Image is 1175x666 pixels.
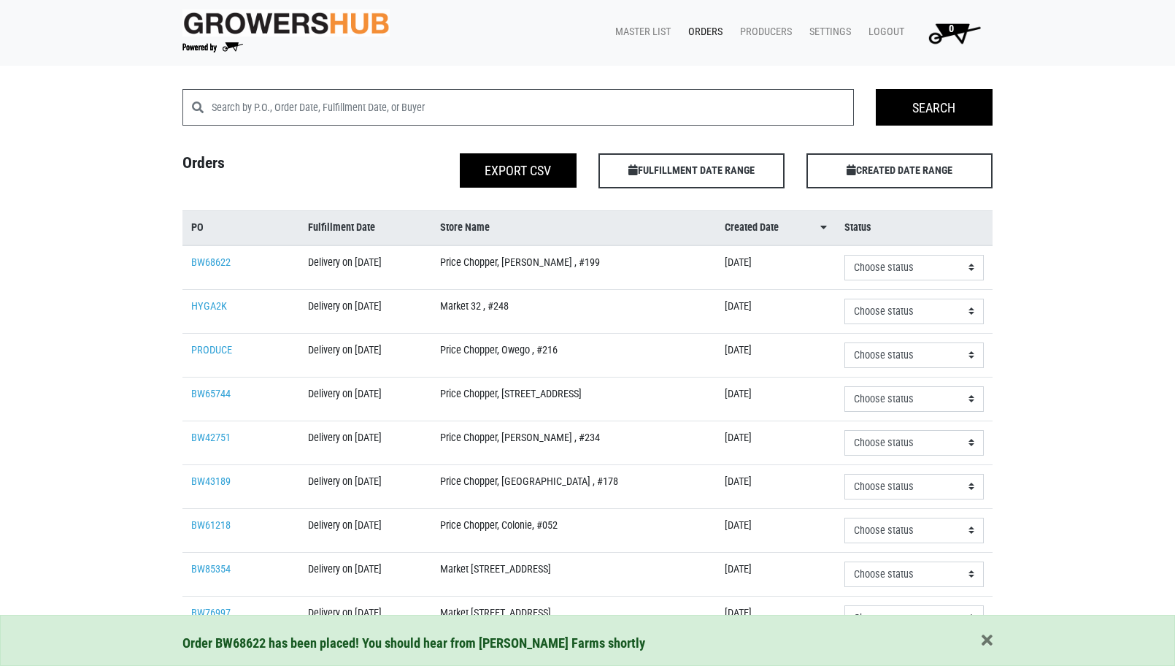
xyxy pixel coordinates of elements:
a: BW42751 [191,432,231,444]
span: FULFILLMENT DATE RANGE [598,153,785,188]
td: Price Chopper, Colonie, #052 [431,508,715,552]
span: Fulfillment Date [308,220,375,236]
a: Producers [728,18,798,46]
td: [DATE] [716,421,836,464]
a: BW43189 [191,475,231,488]
a: Orders [677,18,728,46]
span: PO [191,220,204,236]
h4: Orders [172,153,380,183]
td: Price Chopper, [PERSON_NAME] , #199 [431,245,715,290]
a: 0 [910,18,993,47]
a: Store Name [440,220,706,236]
td: Delivery on [DATE] [299,508,432,552]
td: [DATE] [716,289,836,333]
td: Delivery on [DATE] [299,552,432,596]
button: Export CSV [460,153,577,188]
a: Master List [604,18,677,46]
a: BW61218 [191,519,231,532]
td: Delivery on [DATE] [299,596,432,640]
td: Delivery on [DATE] [299,421,432,464]
a: BW65744 [191,388,231,400]
img: original-fc7597fdc6adbb9d0e2ae620e786d1a2.jpg [182,9,390,37]
td: Market [STREET_ADDRESS] [431,552,715,596]
a: Logout [857,18,910,46]
a: BW68622 [191,256,231,269]
a: PO [191,220,290,236]
td: [DATE] [716,508,836,552]
a: Created Date [725,220,827,236]
a: BW76997 [191,607,231,619]
a: BW85354 [191,563,231,575]
td: Price Chopper, [GEOGRAPHIC_DATA] , #178 [431,464,715,508]
img: Powered by Big Wheelbarrow [182,42,243,53]
a: Status [844,220,984,236]
span: Created Date [725,220,779,236]
span: CREATED DATE RANGE [806,153,993,188]
span: 0 [949,23,954,35]
td: Delivery on [DATE] [299,377,432,421]
a: PRODUCE [191,344,232,356]
td: Delivery on [DATE] [299,289,432,333]
td: Market 32 , #248 [431,289,715,333]
span: Store Name [440,220,490,236]
div: Order BW68622 has been placed! You should hear from [PERSON_NAME] Farms shortly [182,633,993,654]
a: HYGA2K [191,300,227,313]
span: Status [844,220,871,236]
a: Fulfillment Date [308,220,423,236]
td: [DATE] [716,377,836,421]
td: Price Chopper, Owego , #216 [431,333,715,377]
td: Price Chopper, [STREET_ADDRESS] [431,377,715,421]
td: [DATE] [716,552,836,596]
td: [DATE] [716,464,836,508]
td: Delivery on [DATE] [299,464,432,508]
td: Delivery on [DATE] [299,245,432,290]
td: [DATE] [716,245,836,290]
td: Market [STREET_ADDRESS] [431,596,715,640]
td: Price Chopper, [PERSON_NAME] , #234 [431,421,715,464]
a: Settings [798,18,857,46]
td: [DATE] [716,333,836,377]
input: Search by P.O., Order Date, Fulfillment Date, or Buyer [212,89,854,126]
td: Delivery on [DATE] [299,333,432,377]
img: Cart [922,18,987,47]
input: Search [876,89,993,126]
td: [DATE] [716,596,836,640]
